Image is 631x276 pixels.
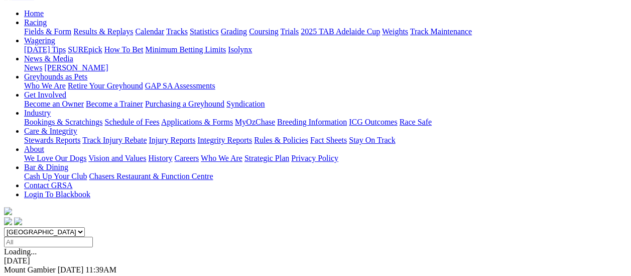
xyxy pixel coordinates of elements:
a: Bar & Dining [24,163,68,171]
a: Wagering [24,36,55,45]
a: Syndication [226,100,265,108]
span: Loading... [4,247,37,256]
div: About [24,154,627,163]
img: logo-grsa-white.png [4,207,12,215]
a: GAP SA Assessments [145,81,215,90]
a: Fact Sheets [310,136,347,144]
span: 11:39AM [85,265,116,274]
div: Bar & Dining [24,172,627,181]
a: Vision and Values [88,154,146,162]
a: Injury Reports [149,136,195,144]
a: Trials [280,27,299,36]
input: Select date [4,237,93,247]
a: Schedule of Fees [104,118,159,126]
a: 2025 TAB Adelaide Cup [301,27,380,36]
div: Wagering [24,45,627,54]
img: facebook.svg [4,217,12,225]
a: Track Injury Rebate [82,136,147,144]
a: Results & Replays [73,27,133,36]
a: Login To Blackbook [24,190,90,199]
a: Who We Are [201,154,242,162]
a: How To Bet [104,45,144,54]
span: Mount Gambier [4,265,56,274]
a: [DATE] Tips [24,45,66,54]
a: Calendar [135,27,164,36]
div: Industry [24,118,627,127]
div: [DATE] [4,256,627,265]
div: Greyhounds as Pets [24,81,627,90]
a: SUREpick [68,45,102,54]
a: Stay On Track [349,136,395,144]
a: Greyhounds as Pets [24,72,87,81]
a: Fields & Form [24,27,71,36]
a: About [24,145,44,153]
a: Rules & Policies [254,136,308,144]
a: Minimum Betting Limits [145,45,226,54]
a: MyOzChase [235,118,275,126]
a: Industry [24,109,51,117]
a: Racing [24,18,47,27]
a: Get Involved [24,90,66,99]
a: Purchasing a Greyhound [145,100,224,108]
a: [PERSON_NAME] [44,63,108,72]
a: History [148,154,172,162]
img: twitter.svg [14,217,22,225]
a: Grading [221,27,247,36]
a: Cash Up Your Club [24,172,87,180]
a: Track Maintenance [410,27,472,36]
div: News & Media [24,63,627,72]
a: Home [24,9,44,18]
div: Care & Integrity [24,136,627,145]
a: Coursing [249,27,279,36]
a: Retire Your Greyhound [68,81,143,90]
a: Isolynx [228,45,252,54]
a: Become a Trainer [86,100,143,108]
div: Racing [24,27,627,36]
a: Become an Owner [24,100,84,108]
a: Applications & Forms [161,118,233,126]
a: Privacy Policy [291,154,338,162]
a: Statistics [190,27,219,36]
a: Careers [174,154,199,162]
a: Race Safe [399,118,431,126]
a: Weights [382,27,408,36]
a: Stewards Reports [24,136,80,144]
span: [DATE] [58,265,84,274]
a: Chasers Restaurant & Function Centre [89,172,213,180]
a: Breeding Information [277,118,347,126]
a: Tracks [166,27,188,36]
a: ICG Outcomes [349,118,397,126]
a: Care & Integrity [24,127,77,135]
a: Contact GRSA [24,181,72,190]
a: Strategic Plan [244,154,289,162]
a: We Love Our Dogs [24,154,86,162]
a: News [24,63,42,72]
a: Bookings & Scratchings [24,118,102,126]
a: Who We Are [24,81,66,90]
a: Integrity Reports [197,136,252,144]
a: News & Media [24,54,73,63]
div: Get Involved [24,100,627,109]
